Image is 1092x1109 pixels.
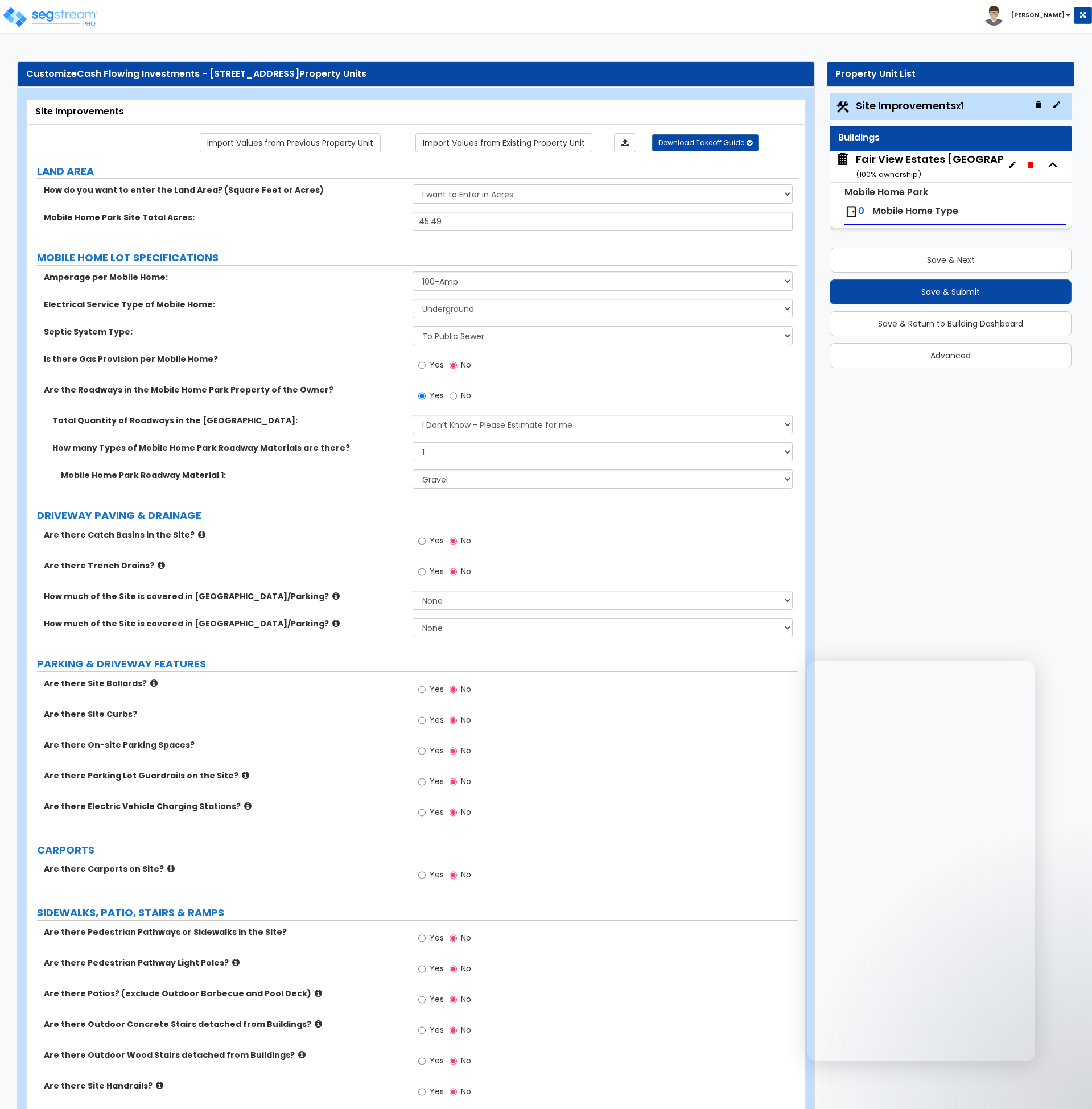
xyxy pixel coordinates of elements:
[856,152,1064,181] div: Fair View Estates [GEOGRAPHIC_DATA]
[430,993,444,1005] span: Yes
[838,131,1063,145] div: Buildings
[37,250,798,265] label: MOBILE HOME LOT SPECIFICATIONS
[844,205,858,218] img: door.png
[461,390,471,401] span: No
[872,204,958,217] span: Mobile Home Type
[418,869,426,881] input: Yes
[450,869,457,881] input: No
[430,535,444,546] span: Yes
[461,963,471,974] span: No
[158,561,165,570] i: click for more info!
[450,1055,457,1067] input: No
[418,359,426,372] input: Yes
[52,415,404,426] label: Total Quantity of Roadways in the [GEOGRAPHIC_DATA]:
[26,68,806,81] div: Customize Property Units
[298,1050,306,1059] i: click for more info!
[450,806,457,819] input: No
[418,993,426,1006] input: Yes
[461,1086,471,1097] span: No
[418,776,426,788] input: Yes
[44,353,404,365] label: Is there Gas Provision per Mobile Home?
[418,566,426,578] input: Yes
[44,926,404,938] label: Are there Pedestrian Pathways or Sidewalks in the Site?
[418,1024,426,1037] input: Yes
[44,708,404,720] label: Are there Site Curbs?
[461,359,471,370] span: No
[430,963,444,974] span: Yes
[835,152,1003,181] span: Fair View Estates Mobile Home Park
[200,133,381,152] a: Import the dynamic attribute values from previous properties.
[450,714,457,727] input: No
[652,134,759,151] button: Download Takeoff Guide
[461,1024,471,1036] span: No
[418,683,426,696] input: Yes
[835,152,850,167] img: building.svg
[415,133,592,152] a: Import the dynamic attribute values from existing properties.
[1008,1070,1035,1098] iframe: Intercom live chat
[614,133,636,152] a: Import the dynamic attributes value through Excel sheet
[150,679,158,687] i: click for more info!
[418,535,426,547] input: Yes
[450,1024,457,1037] input: No
[830,279,1072,304] button: Save & Submit
[956,100,963,112] small: x1
[450,566,457,578] input: No
[450,932,457,945] input: No
[450,776,457,788] input: No
[830,311,1072,336] button: Save & Return to Building Dashboard
[44,560,404,571] label: Are there Trench Drains?
[44,863,404,875] label: Are there Carports on Site?
[858,204,864,217] span: 0
[461,683,471,695] span: No
[835,68,1066,81] div: Property Unit List
[44,988,404,999] label: Are there Patios? (exclude Outdoor Barbecue and Pool Deck)
[830,343,1072,368] button: Advanced
[461,776,471,787] span: No
[430,359,444,370] span: Yes
[1011,11,1065,19] b: [PERSON_NAME]
[461,869,471,880] span: No
[418,1055,426,1067] input: Yes
[450,993,457,1006] input: No
[418,390,426,402] input: Yes
[2,6,98,28] img: logo_pro_r.png
[430,869,444,880] span: Yes
[430,1024,444,1036] span: Yes
[450,1086,457,1098] input: No
[244,802,252,810] i: click for more info!
[856,169,921,180] small: ( 100 % ownership)
[44,529,404,541] label: Are there Catch Basins in the Site?
[44,591,404,602] label: How much of the Site is covered in [GEOGRAPHIC_DATA]/Parking?
[35,105,797,118] div: Site Improvements
[461,806,471,818] span: No
[61,469,404,481] label: Mobile Home Park Roadway Material 1:
[450,359,457,372] input: No
[44,957,404,968] label: Are there Pedestrian Pathway Light Poles?
[44,1019,404,1030] label: Are there Outdoor Concrete Stairs detached from Buildings?
[44,770,404,781] label: Are there Parking Lot Guardrails on the Site?
[430,1055,444,1066] span: Yes
[418,963,426,975] input: Yes
[418,745,426,757] input: Yes
[430,932,444,943] span: Yes
[315,989,322,997] i: click for more info!
[167,864,175,873] i: click for more info!
[52,442,404,454] label: How many Types of Mobile Home Park Roadway Materials are there?
[44,739,404,751] label: Are there On-site Parking Spaces?
[418,932,426,945] input: Yes
[37,905,798,920] label: SIDEWALKS, PATIO, STAIRS & RAMPS
[461,932,471,943] span: No
[461,993,471,1005] span: No
[44,184,404,196] label: How do you want to enter the Land Area? (Square Feet or Acres)
[430,683,444,695] span: Yes
[450,535,457,547] input: No
[835,100,850,114] img: Construction.png
[658,138,744,147] span: Download Takeoff Guide
[418,1086,426,1098] input: Yes
[418,714,426,727] input: Yes
[44,299,404,310] label: Electrical Service Type of Mobile Home:
[198,530,205,539] i: click for more info!
[430,390,444,401] span: Yes
[37,508,798,523] label: DRIVEWAY PAVING & DRAINAGE
[156,1081,163,1090] i: click for more info!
